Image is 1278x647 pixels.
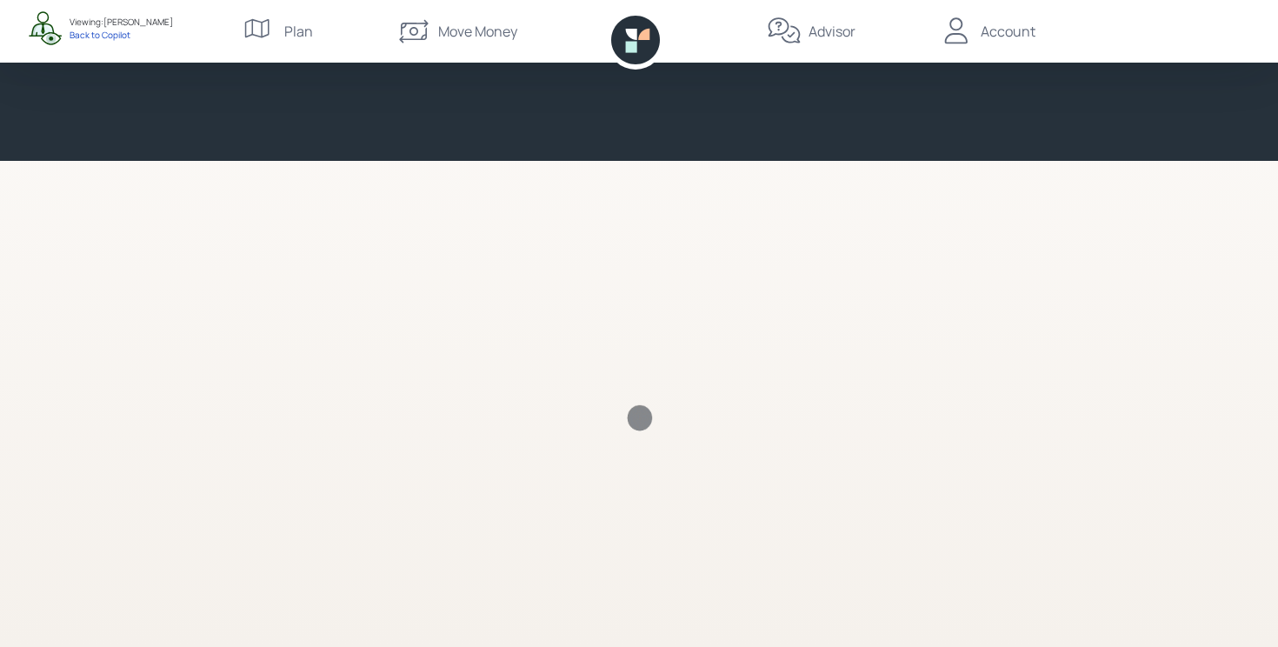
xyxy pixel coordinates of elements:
div: Plan [284,21,313,42]
img: Retirable loading [618,397,660,438]
div: Account [981,21,1035,42]
div: Back to Copilot [70,29,173,41]
div: Move Money [438,21,517,42]
div: Viewing: [PERSON_NAME] [70,16,173,29]
div: Advisor [809,21,855,42]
